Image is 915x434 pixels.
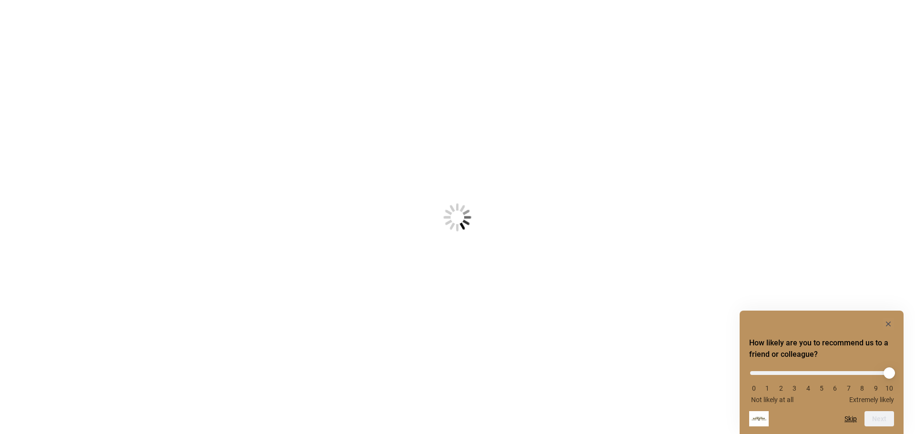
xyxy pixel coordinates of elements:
img: Loading [396,156,518,278]
li: 10 [884,384,894,392]
li: 6 [830,384,840,392]
li: 7 [844,384,854,392]
li: 2 [776,384,786,392]
button: Next question [864,411,894,426]
li: 9 [871,384,881,392]
span: Not likely at all [751,396,793,404]
li: 8 [857,384,867,392]
button: Skip [844,415,857,423]
span: Extremely likely [849,396,894,404]
li: 1 [762,384,772,392]
li: 5 [817,384,826,392]
button: Hide survey [883,318,894,330]
h2: How likely are you to recommend us to a friend or colleague? Select an option from 0 to 10, with ... [749,337,894,360]
li: 0 [749,384,759,392]
li: 4 [803,384,813,392]
div: How likely are you to recommend us to a friend or colleague? Select an option from 0 to 10, with ... [749,364,894,404]
li: 3 [790,384,799,392]
div: How likely are you to recommend us to a friend or colleague? Select an option from 0 to 10, with ... [749,318,894,426]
